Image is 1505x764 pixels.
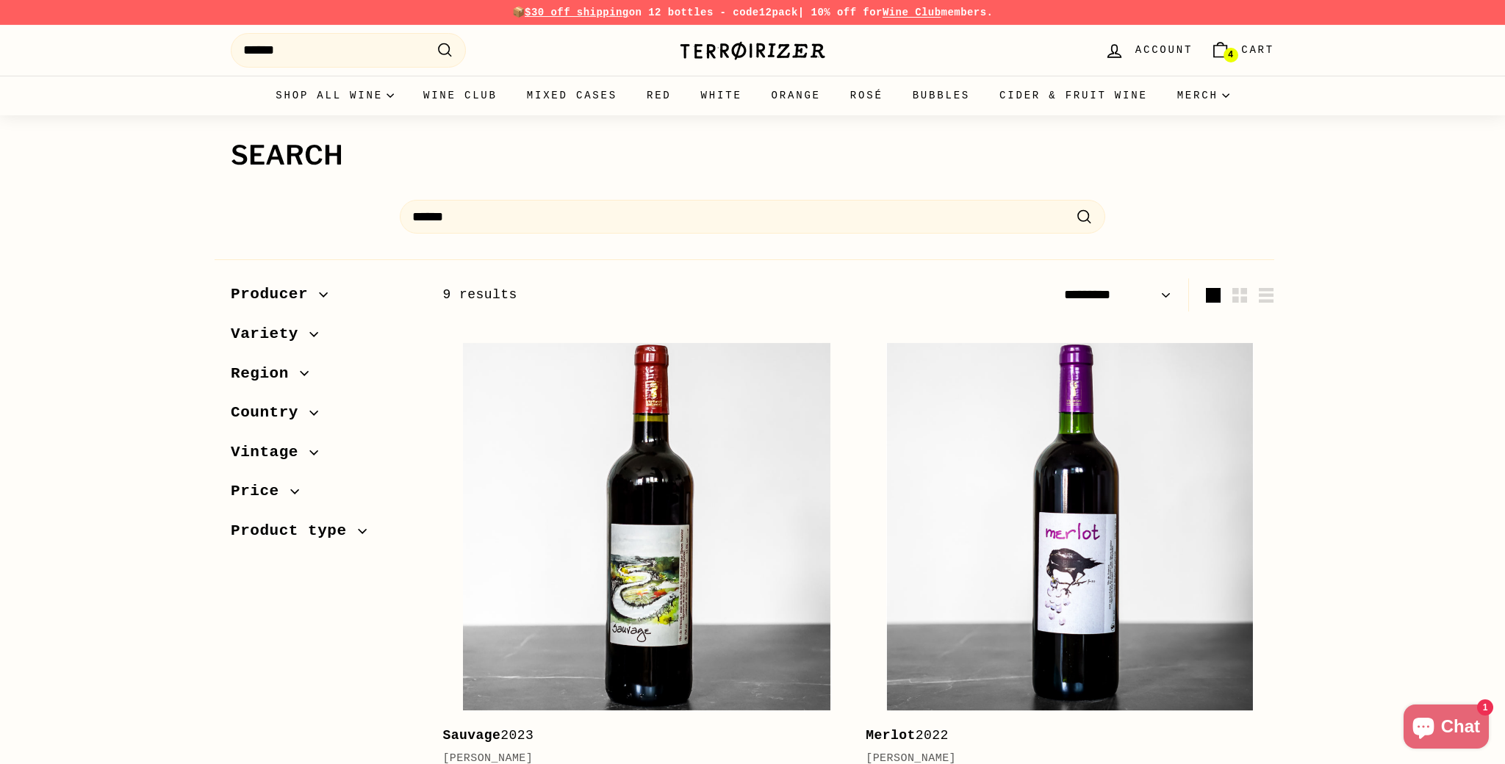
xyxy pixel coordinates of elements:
a: Orange [757,76,836,115]
div: 2023 [442,725,836,746]
span: Vintage [231,440,309,465]
p: 📦 on 12 bottles - code | 10% off for members. [231,4,1274,21]
a: Cider & Fruit Wine [985,76,1163,115]
a: Rosé [836,76,898,115]
button: Region [231,358,419,397]
button: Variety [231,318,419,358]
span: Cart [1241,42,1274,58]
summary: Merch [1163,76,1244,115]
summary: Shop all wine [261,76,409,115]
a: Wine Club [409,76,512,115]
button: Price [231,475,419,515]
span: Region [231,361,300,386]
div: 2022 [866,725,1260,746]
span: Producer [231,282,319,307]
strong: 12pack [759,7,798,18]
a: Red [632,76,686,115]
span: Account [1135,42,1193,58]
span: Price [231,479,290,504]
a: Mixed Cases [512,76,632,115]
b: Sauvage [442,728,500,743]
inbox-online-store-chat: Shopify online store chat [1399,704,1493,752]
span: 4 [1228,50,1233,60]
a: Cart [1202,29,1283,72]
div: Primary [201,76,1304,115]
a: Account [1096,29,1202,72]
span: Variety [231,322,309,347]
div: 9 results [442,284,858,306]
span: Country [231,400,309,425]
a: Wine Club [883,7,941,18]
span: Product type [231,519,358,544]
button: Producer [231,278,419,318]
span: $30 off shipping [525,7,629,18]
h1: Search [231,141,1274,170]
button: Country [231,397,419,436]
a: White [686,76,757,115]
button: Vintage [231,436,419,476]
a: Bubbles [898,76,985,115]
b: Merlot [866,728,916,743]
button: Product type [231,515,419,555]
